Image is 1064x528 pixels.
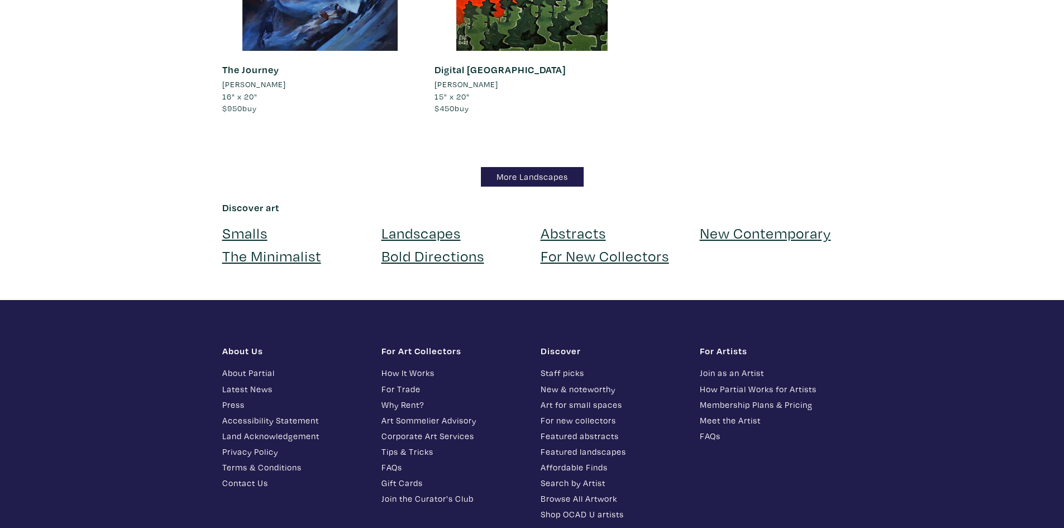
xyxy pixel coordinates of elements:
span: 15" x 20" [435,91,470,102]
a: For new collectors [541,414,683,427]
a: Why Rent? [381,398,524,411]
a: [PERSON_NAME] [222,78,418,91]
a: Art for small spaces [541,398,683,411]
h1: For Artists [700,345,842,356]
a: Bold Directions [381,246,484,265]
a: Membership Plans & Pricing [700,398,842,411]
h1: For Art Collectors [381,345,524,356]
span: buy [435,103,469,113]
a: FAQs [700,430,842,443]
a: Affordable Finds [541,461,683,474]
a: Art Sommelier Advisory [381,414,524,427]
a: Tips & Tricks [381,445,524,458]
a: Staff picks [541,367,683,379]
h1: Discover [541,345,683,356]
a: Accessibility Statement [222,414,365,427]
span: buy [222,103,257,113]
a: For Trade [381,383,524,396]
a: For New Collectors [541,246,669,265]
a: About Partial [222,367,365,379]
a: Land Acknowledgement [222,430,365,443]
a: Contact Us [222,477,365,489]
a: Smalls [222,223,268,242]
a: Meet the Artist [700,414,842,427]
span: $450 [435,103,455,113]
a: [PERSON_NAME] [435,78,630,91]
a: How It Works [381,367,524,379]
a: Featured abstracts [541,430,683,443]
a: Browse All Artwork [541,492,683,505]
a: Join as an Artist [700,367,842,379]
a: Privacy Policy [222,445,365,458]
a: Terms & Conditions [222,461,365,474]
a: New & noteworthy [541,383,683,396]
h1: About Us [222,345,365,356]
span: 16" x 20" [222,91,257,102]
a: Abstracts [541,223,606,242]
a: Search by Artist [541,477,683,489]
a: Digital [GEOGRAPHIC_DATA] [435,63,566,76]
a: More Landscapes [481,167,584,187]
a: Corporate Art Services [381,430,524,443]
span: $950 [222,103,242,113]
a: New Contemporary [700,223,831,242]
li: [PERSON_NAME] [222,78,286,91]
a: The Journey [222,63,279,76]
a: Gift Cards [381,477,524,489]
a: The Minimalist [222,246,321,265]
a: Latest News [222,383,365,396]
a: Featured landscapes [541,445,683,458]
a: Shop OCAD U artists [541,508,683,521]
h6: Discover art [222,202,842,214]
a: How Partial Works for Artists [700,383,842,396]
a: FAQs [381,461,524,474]
a: Join the Curator's Club [381,492,524,505]
a: Landscapes [381,223,461,242]
a: Press [222,398,365,411]
li: [PERSON_NAME] [435,78,498,91]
